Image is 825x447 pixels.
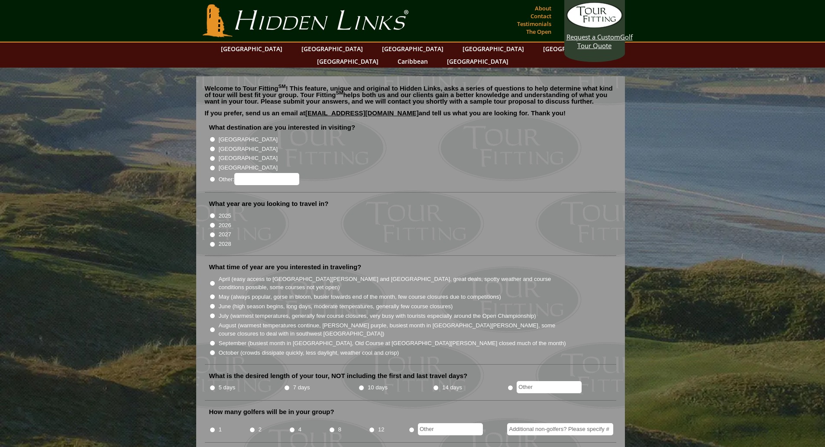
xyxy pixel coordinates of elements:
label: June (high season begins, long days, moderate temperatures, generally few course closures) [219,302,453,311]
sup: SM [336,90,343,95]
sup: SM [278,84,286,89]
label: [GEOGRAPHIC_DATA] [219,135,278,144]
span: Request a Custom [566,33,620,41]
a: Caribbean [393,55,432,68]
a: The Open [524,26,553,38]
label: 7 days [293,383,310,392]
label: How many golfers will be in your group? [209,408,334,416]
label: 2 [259,425,262,434]
label: What year are you looking to travel in? [209,199,329,208]
p: Welcome to Tour Fitting ! This feature, unique and original to Hidden Links, asks a series of que... [205,85,616,104]
a: [GEOGRAPHIC_DATA] [539,42,609,55]
a: Request a CustomGolf Tour Quote [566,2,623,50]
label: July (warmest temperatures, generally few course closures, very busy with tourists especially aro... [219,312,536,320]
label: April (easy access to [GEOGRAPHIC_DATA][PERSON_NAME] and [GEOGRAPHIC_DATA], great deals, spotty w... [219,275,567,292]
label: May (always popular, gorse in bloom, busier towards end of the month, few course closures due to ... [219,293,501,301]
a: [GEOGRAPHIC_DATA] [378,42,448,55]
a: Testimonials [515,18,553,30]
label: 14 days [442,383,462,392]
label: 1 [219,425,222,434]
label: 5 days [219,383,236,392]
a: [GEOGRAPHIC_DATA] [313,55,383,68]
label: What destination are you interested in visiting? [209,123,356,132]
label: October (crowds dissipate quickly, less daylight, weather cool and crisp) [219,349,399,357]
label: 8 [338,425,341,434]
a: [GEOGRAPHIC_DATA] [297,42,367,55]
input: Other [418,423,483,435]
label: [GEOGRAPHIC_DATA] [219,154,278,163]
label: September (busiest month in [GEOGRAPHIC_DATA], Old Course at [GEOGRAPHIC_DATA][PERSON_NAME] close... [219,339,566,348]
a: [GEOGRAPHIC_DATA] [217,42,287,55]
label: 4 [298,425,301,434]
label: 2027 [219,230,231,239]
a: About [533,2,553,14]
label: 10 days [368,383,388,392]
label: What time of year are you interested in traveling? [209,263,362,271]
label: What is the desired length of your tour, NOT including the first and last travel days? [209,372,468,380]
a: Contact [528,10,553,22]
p: If you prefer, send us an email at and tell us what you are looking for. Thank you! [205,110,616,123]
label: Other: [219,173,299,185]
label: 2025 [219,212,231,220]
label: 2026 [219,221,231,230]
a: [GEOGRAPHIC_DATA] [443,55,513,68]
input: Additional non-golfers? Please specify # [507,423,613,435]
label: August (warmest temperatures continue, [PERSON_NAME] purple, busiest month in [GEOGRAPHIC_DATA][P... [219,321,567,338]
input: Other: [234,173,299,185]
label: [GEOGRAPHIC_DATA] [219,163,278,172]
label: 2028 [219,240,231,248]
a: [GEOGRAPHIC_DATA] [458,42,528,55]
input: Other [517,381,582,393]
label: [GEOGRAPHIC_DATA] [219,145,278,153]
label: 12 [378,425,385,434]
a: [EMAIL_ADDRESS][DOMAIN_NAME] [305,109,419,117]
